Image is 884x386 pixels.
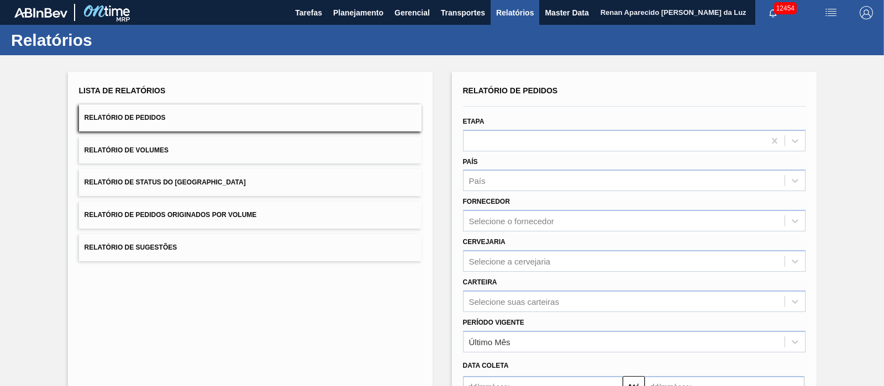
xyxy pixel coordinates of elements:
span: Tarefas [295,6,322,19]
button: Relatório de Pedidos [79,104,422,131]
div: Selecione suas carteiras [469,297,559,306]
button: Notificações [755,5,791,20]
span: Master Data [545,6,588,19]
button: Relatório de Sugestões [79,234,422,261]
span: Relatório de Pedidos [85,114,166,121]
label: País [463,158,478,166]
label: Fornecedor [463,198,510,205]
img: Logout [860,6,873,19]
span: Relatório de Status do [GEOGRAPHIC_DATA] [85,178,246,186]
span: Transportes [441,6,485,19]
span: Relatório de Volumes [85,146,169,154]
div: País [469,176,486,186]
label: Carteira [463,278,497,286]
div: Selecione o fornecedor [469,216,554,226]
span: Data coleta [463,362,509,369]
span: 12454 [774,2,797,14]
div: Último Mês [469,337,511,346]
button: Relatório de Pedidos Originados por Volume [79,202,422,229]
button: Relatório de Volumes [79,137,422,164]
span: Relatório de Pedidos Originados por Volume [85,211,257,219]
img: userActions [824,6,838,19]
span: Planejamento [333,6,383,19]
span: Relatório de Pedidos [463,86,558,95]
span: Gerencial [394,6,430,19]
label: Cervejaria [463,238,506,246]
label: Etapa [463,118,485,125]
button: Relatório de Status do [GEOGRAPHIC_DATA] [79,169,422,196]
span: Relatório de Sugestões [85,244,177,251]
label: Período Vigente [463,319,524,326]
span: Relatórios [496,6,534,19]
h1: Relatórios [11,34,207,46]
div: Selecione a cervejaria [469,256,551,266]
span: Lista de Relatórios [79,86,166,95]
img: TNhmsLtSVTkK8tSr43FrP2fwEKptu5GPRR3wAAAABJRU5ErkJggg== [14,8,67,18]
